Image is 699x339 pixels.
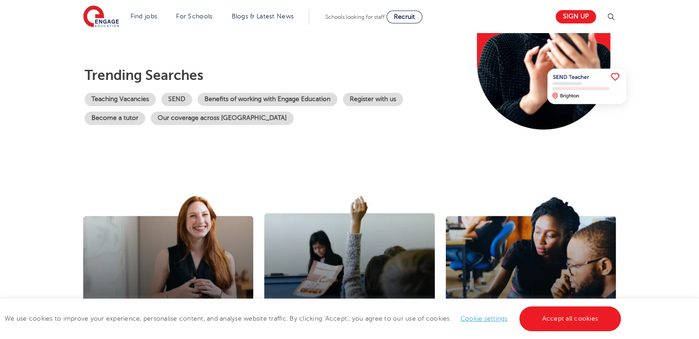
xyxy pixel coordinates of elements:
a: Blogs & Latest News [232,13,294,20]
a: Find jobs [131,13,158,20]
a: Our coverage across [GEOGRAPHIC_DATA] [151,112,294,125]
span: Schools looking for staff [325,14,385,20]
a: Teaching Vacancies [85,93,156,106]
a: Recruit [386,11,422,23]
span: We use cookies to improve your experience, personalise content, and analyse website traffic. By c... [5,315,623,322]
a: Benefits of working with Engage Education [198,93,337,106]
a: Become a tutor [85,112,145,125]
img: Engage Education [83,6,119,28]
a: Sign up [556,10,596,23]
span: Recruit [394,13,415,20]
p: Trending searches [85,67,455,84]
a: Accept all cookies [519,306,621,331]
a: Register with us [343,93,403,106]
a: Cookie settings [460,315,508,322]
a: For Schools [176,13,212,20]
a: SEND [161,93,192,106]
